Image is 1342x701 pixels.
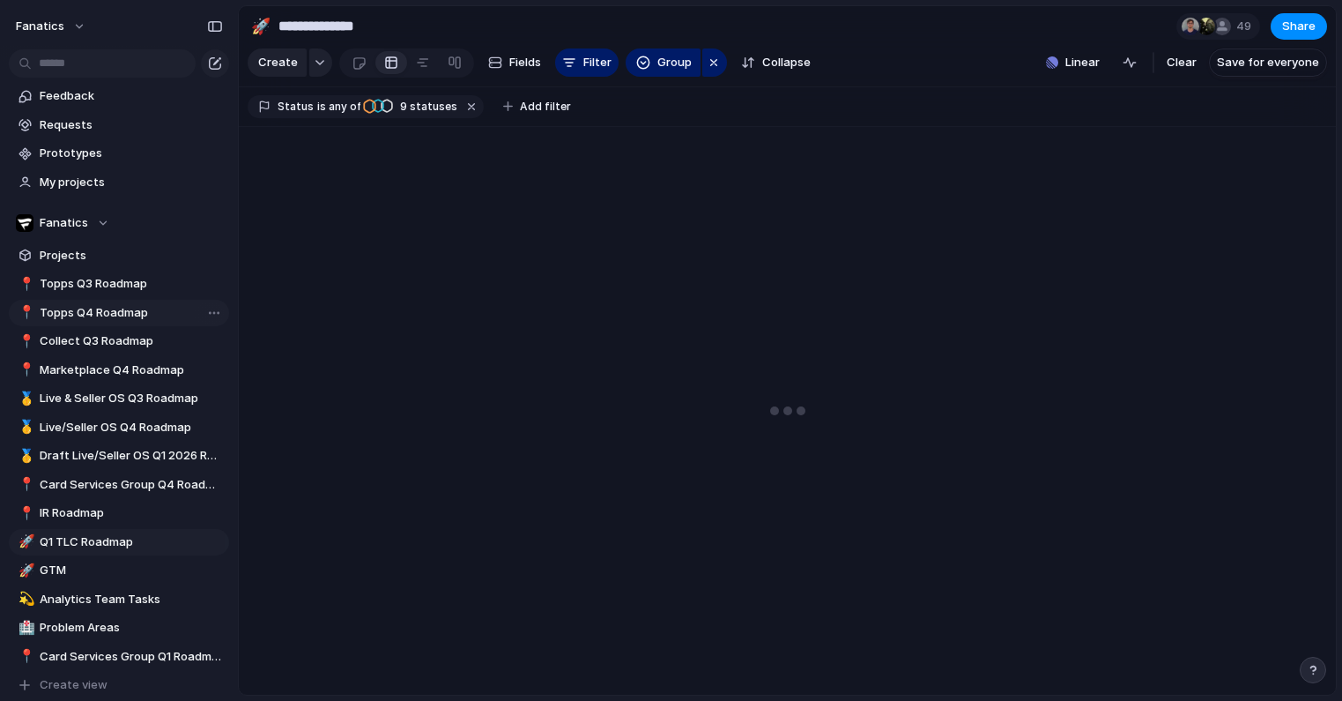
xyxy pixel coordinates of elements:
span: Live & Seller OS Q3 Roadmap [40,390,223,407]
button: Create [248,48,307,77]
div: 🥇 [19,446,31,466]
span: Fields [509,54,541,71]
span: Linear [1065,54,1100,71]
a: 🥇Live/Seller OS Q4 Roadmap [9,414,229,441]
span: Q1 TLC Roadmap [40,533,223,551]
a: 🏥Problem Areas [9,615,229,641]
button: 🚀 [16,562,33,579]
a: 💫Analytics Team Tasks [9,586,229,613]
span: Share [1282,18,1316,35]
span: Save for everyone [1217,54,1319,71]
a: 📍Collect Q3 Roadmap [9,328,229,354]
span: IR Roadmap [40,504,223,522]
a: 🚀Q1 TLC Roadmap [9,529,229,556]
button: Fanatics [9,210,229,236]
button: 🥇 [16,419,33,436]
div: 🏥 [19,618,31,638]
a: 📍Card Services Group Q1 Roadmap [9,644,229,670]
button: Clear [1160,48,1204,77]
span: Marketplace Q4 Roadmap [40,362,223,379]
a: 🥇Draft Live/Seller OS Q1 2026 Roadmap [9,443,229,469]
a: 📍Card Services Group Q4 Roadmap [9,472,229,498]
span: Create view [40,676,108,694]
span: Problem Areas [40,619,223,637]
button: Fields [481,48,548,77]
span: Topps Q3 Roadmap [40,275,223,293]
span: Fanatics [40,214,88,232]
span: Feedback [40,87,223,105]
span: Live/Seller OS Q4 Roadmap [40,419,223,436]
div: 📍 [19,302,31,323]
span: Collect Q3 Roadmap [40,332,223,350]
button: 📍 [16,648,33,666]
button: Share [1271,13,1327,40]
span: Card Services Group Q1 Roadmap [40,648,223,666]
span: Group [657,54,692,71]
button: 📍 [16,275,33,293]
div: 🚀 [19,561,31,581]
span: Collapse [762,54,811,71]
button: Collapse [734,48,818,77]
div: 🥇Live & Seller OS Q3 Roadmap [9,385,229,412]
div: 🥇 [19,417,31,437]
a: My projects [9,169,229,196]
div: 📍 [19,274,31,295]
span: Create [258,54,298,71]
button: 📍 [16,304,33,322]
button: fanatics [8,12,95,41]
button: 🚀 [16,533,33,551]
div: 📍 [19,360,31,380]
button: Filter [555,48,619,77]
span: Clear [1167,54,1197,71]
span: Requests [40,116,223,134]
div: 📍 [19,646,31,667]
a: 📍Topps Q3 Roadmap [9,271,229,297]
span: Add filter [520,99,571,115]
span: fanatics [16,18,64,35]
div: 📍 [19,474,31,495]
span: 49 [1236,18,1257,35]
a: Requests [9,112,229,138]
a: 📍IR Roadmap [9,500,229,526]
span: Analytics Team Tasks [40,591,223,608]
button: 📍 [16,476,33,494]
span: any of [326,99,360,115]
span: GTM [40,562,223,579]
button: 🥇 [16,447,33,465]
div: 🥇 [19,389,31,409]
span: 9 [395,100,410,113]
span: Projects [40,247,223,265]
span: Status [278,99,314,115]
button: isany of [314,97,364,116]
span: Card Services Group Q4 Roadmap [40,476,223,494]
div: 💫 [19,589,31,609]
button: Linear [1039,49,1107,76]
button: 🥇 [16,390,33,407]
a: Feedback [9,83,229,109]
div: 🚀 [251,14,271,38]
span: Prototypes [40,145,223,162]
div: 📍 [19,503,31,524]
a: 📍Marketplace Q4 Roadmap [9,357,229,384]
span: statuses [395,99,457,115]
div: 📍 [19,332,31,352]
button: 📍 [16,504,33,522]
a: 📍Topps Q4 Roadmap [9,300,229,326]
a: Prototypes [9,140,229,167]
span: Draft Live/Seller OS Q1 2026 Roadmap [40,447,223,465]
button: Add filter [493,94,582,119]
a: 🚀GTM [9,557,229,584]
span: is [317,99,326,115]
button: 📍 [16,332,33,350]
button: Save for everyone [1209,48,1327,77]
